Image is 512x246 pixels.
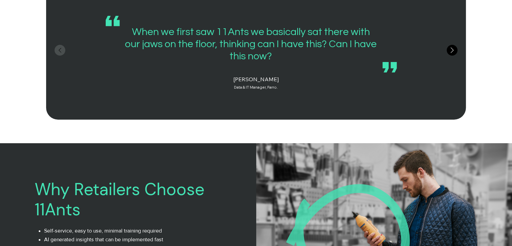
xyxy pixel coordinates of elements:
[44,226,242,235] p: Self-service, easy to use, minimal training required
[35,178,204,221] span: Why Retailers Choose 11Ants
[234,85,278,90] span: Data & IT Manager, Farro.
[44,235,242,244] p: AI generated insights that can be implemented fast
[233,76,279,83] span: [PERSON_NAME]
[447,45,457,56] button: Next
[55,45,65,56] button: Previous
[125,27,377,61] span: When we first saw 11Ants we basically sat there with our jaws on the floor, thinking can I have t...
